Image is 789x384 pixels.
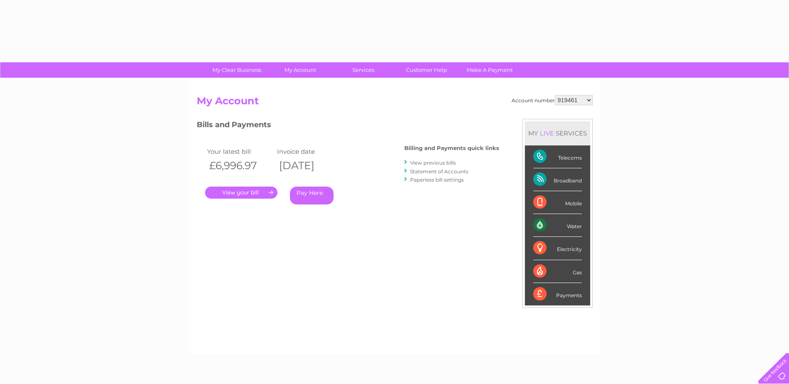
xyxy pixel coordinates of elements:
[197,95,593,111] h2: My Account
[404,145,499,151] h4: Billing and Payments quick links
[275,146,345,157] td: Invoice date
[205,146,275,157] td: Your latest bill
[410,177,464,183] a: Paperless bill settings
[205,187,277,199] a: .
[410,160,456,166] a: View previous bills
[290,187,334,204] a: Pay Here
[533,214,582,237] div: Water
[533,260,582,283] div: Gas
[392,62,461,78] a: Customer Help
[197,119,499,133] h3: Bills and Payments
[533,168,582,191] div: Broadband
[275,157,345,174] th: [DATE]
[266,62,334,78] a: My Account
[455,62,524,78] a: Make A Payment
[205,157,275,174] th: £6,996.97
[538,129,556,137] div: LIVE
[533,145,582,168] div: Telecoms
[329,62,398,78] a: Services
[533,237,582,260] div: Electricity
[525,121,590,145] div: MY SERVICES
[512,95,593,105] div: Account number
[410,168,468,175] a: Statement of Accounts
[203,62,271,78] a: My Clear Business
[533,283,582,305] div: Payments
[533,191,582,214] div: Mobile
